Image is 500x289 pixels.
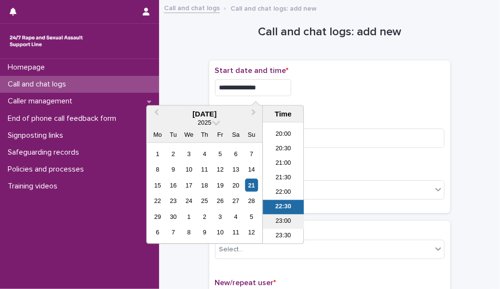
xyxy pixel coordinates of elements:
[151,179,164,192] div: Choose Monday, 15 September 2025
[230,163,243,176] div: Choose Saturday, 13 September 2025
[182,226,195,239] div: Choose Wednesday, 8 October 2025
[209,25,450,39] h1: Call and chat logs: add new
[245,226,258,239] div: Choose Sunday, 12 October 2025
[198,163,211,176] div: Choose Thursday, 11 September 2025
[214,210,227,223] div: Choose Friday, 3 October 2025
[8,31,85,51] img: rhQMoQhaT3yELyF149Cw
[182,179,195,192] div: Choose Wednesday, 17 September 2025
[263,128,304,142] li: 20:00
[182,147,195,160] div: Choose Wednesday, 3 September 2025
[230,179,243,192] div: Choose Saturday, 20 September 2025
[230,194,243,207] div: Choose Saturday, 27 September 2025
[167,210,180,223] div: Choose Tuesday, 30 September 2025
[245,128,258,141] div: Su
[198,179,211,192] div: Choose Thursday, 18 September 2025
[214,194,227,207] div: Choose Friday, 26 September 2025
[147,110,262,118] div: [DATE]
[4,131,71,140] p: Signposting links
[214,147,227,160] div: Choose Friday, 5 September 2025
[4,165,92,174] p: Policies and processes
[151,210,164,223] div: Choose Monday, 29 September 2025
[167,226,180,239] div: Choose Tuesday, 7 October 2025
[167,194,180,207] div: Choose Tuesday, 23 September 2025
[4,148,87,157] p: Safeguarding records
[245,163,258,176] div: Choose Sunday, 14 September 2025
[245,179,258,192] div: Choose Sunday, 21 September 2025
[198,119,211,126] span: 2025
[151,163,164,176] div: Choose Monday, 8 September 2025
[198,194,211,207] div: Choose Thursday, 25 September 2025
[4,63,53,72] p: Homepage
[198,128,211,141] div: Th
[263,142,304,157] li: 20:30
[263,186,304,200] li: 22:00
[4,80,74,89] p: Call and chat logs
[263,157,304,171] li: 21:00
[182,210,195,223] div: Choose Wednesday, 1 October 2025
[4,114,124,123] p: End of phone call feedback form
[198,226,211,239] div: Choose Thursday, 9 October 2025
[219,245,243,255] div: Select...
[215,67,289,74] span: Start date and time
[167,179,180,192] div: Choose Tuesday, 16 September 2025
[151,226,164,239] div: Choose Monday, 6 October 2025
[4,97,80,106] p: Caller management
[215,279,276,287] span: New/repeat user
[151,194,164,207] div: Choose Monday, 22 September 2025
[151,147,164,160] div: Choose Monday, 1 September 2025
[198,210,211,223] div: Choose Thursday, 2 October 2025
[150,146,259,240] div: month 2025-09
[214,128,227,141] div: Fr
[214,226,227,239] div: Choose Friday, 10 October 2025
[182,194,195,207] div: Choose Wednesday, 24 September 2025
[265,110,301,118] div: Time
[182,128,195,141] div: We
[151,128,164,141] div: Mo
[245,194,258,207] div: Choose Sunday, 28 September 2025
[164,2,220,13] a: Call and chat logs
[263,200,304,215] li: 22:30
[4,182,65,191] p: Training videos
[245,147,258,160] div: Choose Sunday, 7 September 2025
[198,147,211,160] div: Choose Thursday, 4 September 2025
[230,226,243,239] div: Choose Saturday, 11 October 2025
[230,210,243,223] div: Choose Saturday, 4 October 2025
[230,2,317,13] p: Call and chat logs: add new
[230,147,243,160] div: Choose Saturday, 6 September 2025
[214,179,227,192] div: Choose Friday, 19 September 2025
[167,163,180,176] div: Choose Tuesday, 9 September 2025
[263,229,304,244] li: 23:30
[148,107,163,122] button: Previous Month
[230,128,243,141] div: Sa
[245,210,258,223] div: Choose Sunday, 5 October 2025
[263,215,304,229] li: 23:00
[182,163,195,176] div: Choose Wednesday, 10 September 2025
[167,147,180,160] div: Choose Tuesday, 2 September 2025
[247,107,262,122] button: Next Month
[214,163,227,176] div: Choose Friday, 12 September 2025
[167,128,180,141] div: Tu
[263,171,304,186] li: 21:30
